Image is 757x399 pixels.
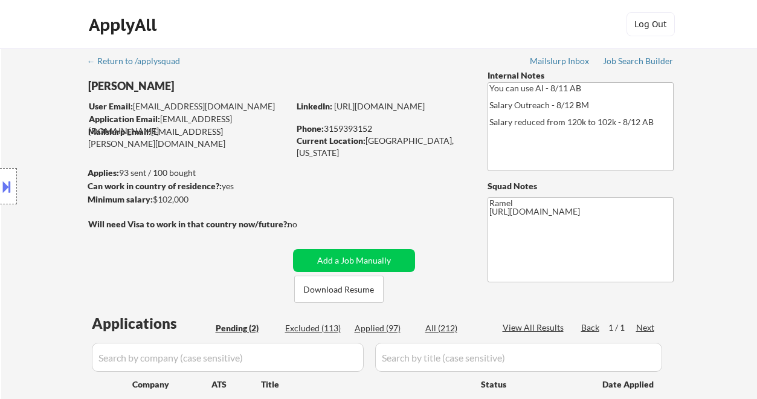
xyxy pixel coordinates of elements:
[297,135,468,158] div: [GEOGRAPHIC_DATA], [US_STATE]
[261,378,469,391] div: Title
[488,70,674,82] div: Internal Notes
[285,322,346,334] div: Excluded (113)
[530,56,590,68] a: Mailslurp Inbox
[211,378,261,391] div: ATS
[89,15,160,35] div: ApplyAll
[481,373,585,395] div: Status
[288,218,322,230] div: no
[334,101,425,111] a: [URL][DOMAIN_NAME]
[608,322,636,334] div: 1 / 1
[375,343,662,372] input: Search by title (case sensitive)
[488,180,674,192] div: Squad Notes
[92,316,211,331] div: Applications
[87,57,192,65] div: ← Return to /applysquad
[297,135,366,146] strong: Current Location:
[297,123,324,134] strong: Phone:
[636,322,656,334] div: Next
[530,57,590,65] div: Mailslurp Inbox
[581,322,601,334] div: Back
[355,322,415,334] div: Applied (97)
[294,276,384,303] button: Download Resume
[603,57,674,65] div: Job Search Builder
[503,322,567,334] div: View All Results
[602,378,656,391] div: Date Applied
[216,322,276,334] div: Pending (2)
[92,343,364,372] input: Search by company (case sensitive)
[627,12,675,36] button: Log Out
[87,56,192,68] a: ← Return to /applysquad
[132,378,211,391] div: Company
[603,56,674,68] a: Job Search Builder
[297,101,332,111] strong: LinkedIn:
[425,322,486,334] div: All (212)
[293,249,415,272] button: Add a Job Manually
[297,123,468,135] div: 3159393152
